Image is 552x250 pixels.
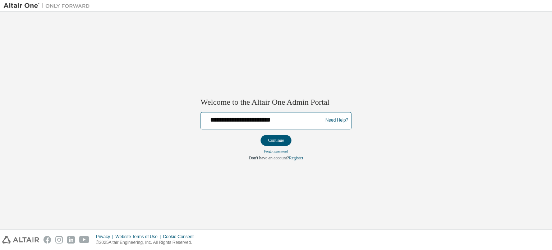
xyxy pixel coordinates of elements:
img: instagram.svg [55,236,63,244]
img: altair_logo.svg [2,236,39,244]
a: Forgot password [264,149,288,153]
div: Privacy [96,234,115,240]
img: youtube.svg [79,236,89,244]
a: Need Help? [326,121,348,121]
p: © 2025 Altair Engineering, Inc. All Rights Reserved. [96,240,198,246]
div: Website Terms of Use [115,234,163,240]
div: Cookie Consent [163,234,198,240]
span: Don't have an account? [249,155,289,160]
a: Register [289,155,303,160]
h2: Welcome to the Altair One Admin Portal [201,97,351,108]
button: Continue [261,135,291,146]
img: Altair One [4,2,93,9]
img: facebook.svg [43,236,51,244]
img: linkedin.svg [67,236,75,244]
